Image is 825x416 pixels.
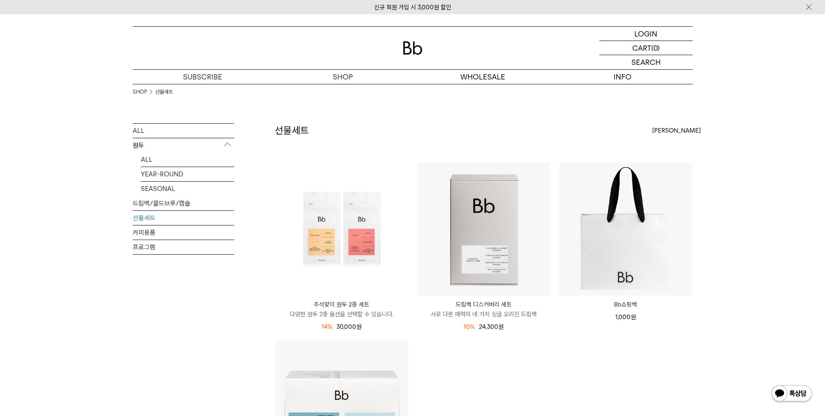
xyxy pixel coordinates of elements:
[463,322,475,332] div: 10%
[155,88,173,96] a: 선물세트
[652,126,701,135] span: [PERSON_NAME]
[559,300,692,309] a: Bb쇼핑백
[275,124,309,137] h2: 선물세트
[133,138,234,153] p: 원두
[133,70,273,84] a: SUBSCRIBE
[374,4,451,11] a: 신규 회원 가입 시 3,000원 할인
[133,196,234,210] a: 드립백/콜드브루/캡슐
[413,70,553,84] p: WHOLESALE
[479,323,504,330] span: 24,300
[599,41,693,55] a: CART (0)
[141,152,234,167] a: ALL
[275,309,408,319] p: 다양한 원두 2종 옵션을 선택할 수 있습니다.
[771,384,813,404] img: 카카오톡 채널 1:1 채팅 버튼
[631,313,636,321] span: 원
[559,163,692,296] img: Bb쇼핑백
[133,211,234,225] a: 선물세트
[417,300,550,309] p: 드립백 디스커버리 세트
[133,225,234,240] a: 커피용품
[141,182,234,196] a: SEASONAL
[599,27,693,41] a: LOGIN
[275,300,408,309] p: 추석맞이 원두 2종 세트
[141,167,234,181] a: YEAR-ROUND
[498,323,504,330] span: 원
[632,41,651,55] p: CART
[336,323,362,330] span: 30,000
[615,313,636,321] span: 1,000
[133,124,234,138] a: ALL
[417,163,550,296] img: 드립백 디스커버리 세트
[634,27,657,41] p: LOGIN
[356,323,362,330] span: 원
[275,300,408,319] a: 추석맞이 원두 2종 세트 다양한 원두 2종 옵션을 선택할 수 있습니다.
[273,70,413,84] a: SHOP
[631,55,661,69] p: SEARCH
[133,240,234,254] a: 프로그램
[417,309,550,319] p: 서로 다른 매력의 네 가지 싱글 오리진 드립백
[403,41,422,55] img: 로고
[651,41,660,55] p: (0)
[321,322,332,332] div: 14%
[417,300,550,319] a: 드립백 디스커버리 세트 서로 다른 매력의 네 가지 싱글 오리진 드립백
[553,70,693,84] p: INFO
[275,163,408,296] img: 추석맞이 원두 2종 세트
[133,88,147,96] a: SHOP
